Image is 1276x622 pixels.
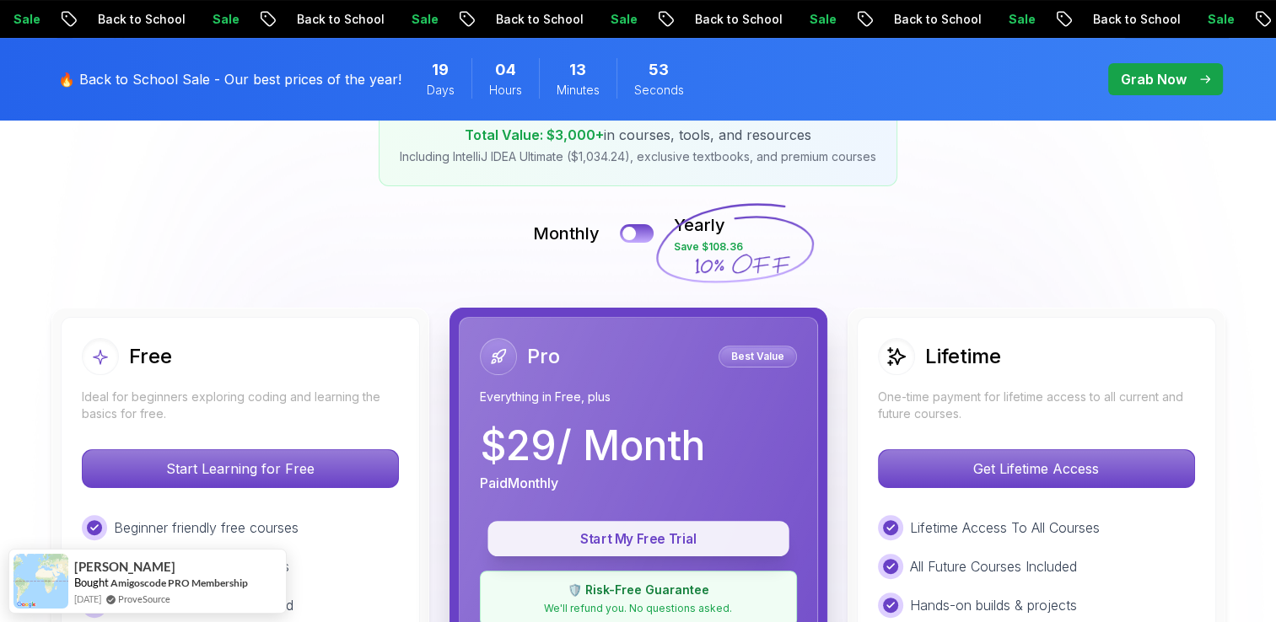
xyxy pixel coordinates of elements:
[1193,11,1247,28] p: Sale
[491,582,786,598] p: 🛡️ Risk-Free Guarantee
[527,343,560,370] h2: Pro
[925,343,1001,370] h2: Lifetime
[1079,11,1193,28] p: Back to School
[533,222,600,245] p: Monthly
[910,595,1077,615] p: Hands-on builds & projects
[198,11,252,28] p: Sale
[13,554,68,609] img: provesource social proof notification image
[910,517,1100,538] p: Lifetime Access To All Courses
[480,426,705,466] p: $ 29 / Month
[400,125,876,145] p: in courses, tools, and resources
[878,460,1195,477] a: Get Lifetime Access
[397,11,451,28] p: Sale
[880,11,994,28] p: Back to School
[681,11,795,28] p: Back to School
[432,58,449,82] span: 19 Days
[83,11,198,28] p: Back to School
[487,521,789,556] button: Start My Free Trial
[114,517,299,538] p: Beginner friendly free courses
[480,389,797,405] p: Everything in Free, plus
[129,343,172,370] h2: Free
[489,82,522,99] span: Hours
[649,58,669,82] span: 53 Seconds
[721,348,794,365] p: Best Value
[1121,69,1187,89] p: Grab Now
[74,592,101,606] span: [DATE]
[596,11,650,28] p: Sale
[491,602,786,615] p: We'll refund you. No questions asked.
[83,450,398,487] p: Start Learning for Free
[878,449,1195,488] button: Get Lifetime Access
[465,126,604,143] span: Total Value: $3,000+
[74,560,175,574] span: [PERSON_NAME]
[994,11,1048,28] p: Sale
[878,389,1195,422] p: One-time payment for lifetime access to all current and future courses.
[910,556,1077,576] p: All Future Courses Included
[557,82,600,99] span: Minutes
[82,389,399,422] p: Ideal for beginners exploring coding and learning the basics for free.
[427,82,455,99] span: Days
[118,592,170,606] a: ProveSource
[82,460,399,477] a: Start Learning for Free
[82,449,399,488] button: Start Learning for Free
[495,58,516,82] span: 4 Hours
[507,529,770,549] p: Start My Free Trial
[480,473,558,493] p: Paid Monthly
[400,148,876,165] p: Including IntelliJ IDEA Ultimate ($1,034.24), exclusive textbooks, and premium courses
[482,11,596,28] p: Back to School
[569,58,586,82] span: 13 Minutes
[634,82,684,99] span: Seconds
[74,576,109,589] span: Bought
[110,576,248,589] a: Amigoscode PRO Membership
[283,11,397,28] p: Back to School
[795,11,849,28] p: Sale
[879,450,1194,487] p: Get Lifetime Access
[58,69,401,89] p: 🔥 Back to School Sale - Our best prices of the year!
